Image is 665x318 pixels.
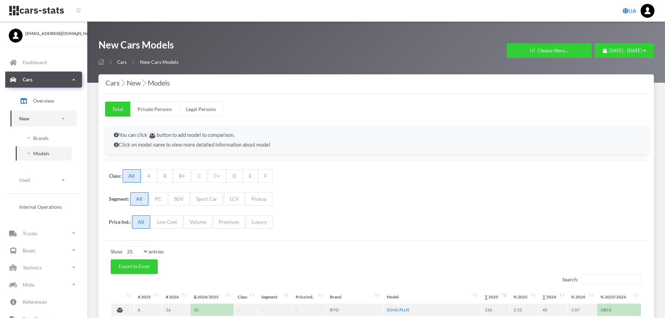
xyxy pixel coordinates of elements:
[387,307,409,312] a: SONG PLUS
[23,280,35,289] p: Moto
[208,169,226,183] span: C+
[5,72,82,88] a: Cars
[33,97,54,104] span: Overview
[10,199,77,214] a: Internal Operations
[111,259,158,274] button: Export to Excel
[326,304,383,316] td: BYD
[117,59,127,65] a: Cars
[539,291,567,303] th: ∑&nbsp;2024: activate to sort column ascending
[641,4,655,18] img: ...
[234,304,257,316] td: -
[9,5,65,16] img: navbar brand
[510,304,539,316] td: 2.52
[168,192,190,206] span: SUV
[292,291,326,303] th: Price Ind.: activate to sort column ascending
[10,92,77,110] a: Overview
[258,169,273,183] span: F
[5,242,82,258] a: Buses
[23,297,47,306] p: References
[5,225,82,241] a: Trucks
[383,291,481,303] th: Model: activate to sort column ascending
[9,29,79,37] a: [EMAIL_ADDRESS][DOMAIN_NAME]
[23,75,32,84] p: Cars
[481,304,509,316] td: 126
[245,192,272,206] span: Pickup
[33,150,49,157] span: Models
[105,77,647,88] h4: Cars New Models
[597,304,641,316] td: 180.0
[23,246,35,255] p: Buses
[10,111,77,126] a: New
[539,304,567,316] td: 45
[326,291,383,303] th: Brand: activate to sort column ascending
[130,192,148,206] span: All
[258,291,291,303] th: Segment: activate to sort column ascending
[141,169,157,183] span: A
[105,102,131,117] a: Total
[19,114,29,123] p: New
[5,294,82,310] a: References
[123,246,149,257] select: Showentries
[105,126,647,154] div: You can click button to add model to comparison. Click on model name to view more detailed inform...
[149,192,168,206] span: PC
[33,134,49,142] span: Brands
[109,218,131,225] label: Price Ind.:
[111,246,164,257] label: Show entries
[234,291,257,303] th: Class: activate to sort column ascending
[140,59,178,65] span: New Cars Models
[119,264,149,269] span: Export to Excel
[5,276,82,293] a: Moto
[190,304,234,316] td: 10
[130,102,179,117] a: Private Persons
[184,215,212,229] span: Volume
[5,259,82,275] a: Technics
[173,169,191,183] span: B+
[258,304,291,316] td: -
[23,58,47,67] p: Dashboard
[132,215,150,229] span: All
[25,30,79,37] span: [EMAIL_ADDRESS][DOMAIN_NAME]
[98,38,178,55] h1: New Cars Models
[19,203,62,210] span: Internal Operations
[109,172,121,179] label: Class:
[510,291,539,303] th: %&nbsp;2025: activate to sort column ascending
[620,4,639,18] a: UA
[16,131,72,145] a: Brands
[507,43,592,58] button: Choose filters...
[5,54,82,71] a: Dashboard
[609,48,642,53] span: [DATE] - [DATE]
[243,169,258,183] span: E
[23,263,42,272] p: Technics
[481,291,509,303] th: ∑&nbsp;2025: activate to sort column ascending
[16,146,72,161] a: Models
[19,176,30,184] p: Used
[581,274,642,285] input: Search:
[123,169,141,183] span: All
[190,192,223,206] span: Sport Car
[246,215,273,229] span: Luxury
[190,291,234,303] th: Δ&nbsp;2024/2025: activate to sort column ascending
[109,195,129,202] label: Segment:
[594,43,654,58] button: [DATE] - [DATE]
[213,215,245,229] span: Premium
[151,215,183,229] span: Low Cost
[192,169,207,183] span: C
[134,291,162,303] th: #&nbsp;2025 : activate to sort column ascending
[23,229,37,238] p: Trucks
[162,304,190,316] td: 16
[597,291,641,303] th: %&nbsp;2025/2024: activate to sort column ascending
[179,102,223,117] a: Legal Persons
[224,192,245,206] span: LCV
[568,291,596,303] th: %&nbsp;2024: activate to sort column ascending
[157,169,172,183] span: B
[227,169,242,183] span: D
[111,291,134,303] th: : activate to sort column ascending
[562,274,642,285] label: Search:
[134,304,162,316] td: 6
[10,172,77,188] a: Used
[162,291,190,303] th: #&nbsp;2024 : activate to sort column ascending
[292,304,326,316] td: -
[568,304,596,316] td: 1.07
